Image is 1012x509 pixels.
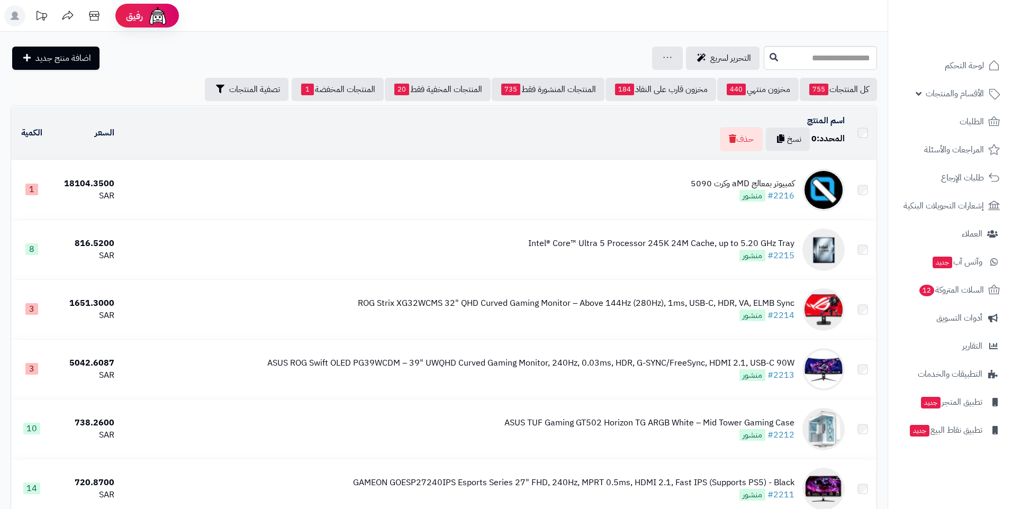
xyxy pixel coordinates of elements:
[739,310,765,321] span: منشور
[894,193,1006,219] a: إشعارات التحويلات البنكية
[910,425,929,437] span: جديد
[894,361,1006,387] a: التطبيقات والخدمات
[25,243,38,255] span: 8
[229,83,280,96] span: تصفية المنتجات
[894,249,1006,275] a: وآتس آبجديد
[25,363,38,375] span: 3
[767,249,794,262] a: #2215
[800,78,877,101] a: كل المنتجات755
[894,333,1006,359] a: التقارير
[767,429,794,441] a: #2212
[894,417,1006,443] a: تطبيق نقاط البيعجديد
[21,126,42,139] a: الكمية
[894,389,1006,415] a: تطبيق المتجرجديد
[492,78,604,101] a: المنتجات المنشورة فقط735
[894,53,1006,78] a: لوحة التحكم
[921,397,941,408] span: جديد
[933,257,952,268] span: جديد
[686,47,760,70] a: التحرير لسريع
[802,288,845,331] img: ROG Strix XG32WCMS 32" QHD Curved Gaming Monitor – Above 144Hz (280Hz), 1ms, USB-C, HDR, VA, ELMB...
[56,489,114,501] div: SAR
[504,417,794,429] div: ASUS TUF Gaming GT502 Horizon TG ARGB White – Mid Tower Gaming Case
[924,142,984,157] span: المراجعات والأسئلة
[932,254,982,269] span: وآتس آب
[301,84,314,95] span: 1
[894,277,1006,303] a: السلات المتروكة12
[56,310,114,322] div: SAR
[802,408,845,450] img: ASUS TUF Gaming GT502 Horizon TG ARGB White – Mid Tower Gaming Case
[811,132,817,145] span: 0
[894,109,1006,134] a: الطلبات
[919,285,934,296] span: 12
[691,178,794,190] div: كمبيوتر بمعالج aMD وكرت 5090
[903,198,984,213] span: إشعارات التحويلات البنكية
[962,226,982,241] span: العملاء
[385,78,491,101] a: المنتجات المخفية فقط20
[28,5,55,29] a: تحديثات المنصة
[292,78,384,101] a: المنتجات المخفضة1
[766,128,810,151] button: نسخ
[894,221,1006,247] a: العملاء
[918,283,984,297] span: السلات المتروكة
[717,78,799,101] a: مخزون منتهي440
[12,47,100,70] a: اضافة منتج جديد
[35,52,91,65] span: اضافة منتج جديد
[56,297,114,310] div: 1651.3000
[739,250,765,261] span: منشور
[727,84,746,95] span: 440
[394,84,409,95] span: 20
[809,84,828,95] span: 755
[894,165,1006,190] a: طلبات الإرجاع
[25,303,38,315] span: 3
[267,357,794,369] div: ASUS ROG Swift OLED PG39WCDM – 39" UWQHD Curved Gaming Monitor, 240Hz, 0.03ms, HDR, G-SYNC/FreeSy...
[56,369,114,381] div: SAR
[894,137,1006,162] a: المراجعات والأسئلة
[23,483,40,494] span: 14
[501,84,520,95] span: 735
[767,309,794,322] a: #2214
[56,477,114,489] div: 720.8700
[940,30,1002,52] img: logo-2.png
[205,78,288,101] button: تصفية المنتجات
[920,395,982,410] span: تطبيق المتجر
[56,178,114,190] div: 18104.3500
[945,58,984,73] span: لوحة التحكم
[767,488,794,501] a: #2211
[528,238,794,250] div: Intel® Core™ Ultra 5 Processor 245K 24M Cache, up to 5.20 GHz Tray
[739,429,765,441] span: منشور
[767,369,794,381] a: #2213
[56,357,114,369] div: 5042.6087
[56,238,114,250] div: 816.5200
[739,190,765,202] span: منشور
[720,127,763,151] button: حذف
[894,305,1006,331] a: أدوات التسويق
[807,114,845,127] a: اسم المنتج
[941,170,984,185] span: طلبات الإرجاع
[962,339,982,353] span: التقارير
[811,133,845,145] div: المحدد:
[802,229,845,271] img: Intel® Core™ Ultra 5 Processor 245K 24M Cache, up to 5.20 GHz Tray
[56,429,114,441] div: SAR
[56,250,114,262] div: SAR
[56,190,114,202] div: SAR
[615,84,634,95] span: 184
[802,348,845,390] img: ASUS ROG Swift OLED PG39WCDM – 39" UWQHD Curved Gaming Monitor, 240Hz, 0.03ms, HDR, G-SYNC/FreeSy...
[802,169,845,211] img: كمبيوتر بمعالج aMD وكرت 5090
[25,184,38,195] span: 1
[767,189,794,202] a: #2216
[960,114,984,129] span: الطلبات
[739,489,765,501] span: منشور
[358,297,794,310] div: ROG Strix XG32WCMS 32" QHD Curved Gaming Monitor – Above 144Hz (280Hz), 1ms, USB-C, HDR, VA, ELMB...
[147,5,168,26] img: ai-face.png
[710,52,751,65] span: التحرير لسريع
[353,477,794,489] div: GAMEON GOESP27240IPS Esports Series 27" FHD, 240Hz, MPRT 0.5ms, HDMI 2.1, Fast IPS (Supports PS5)...
[56,417,114,429] div: 738.2600
[606,78,716,101] a: مخزون قارب على النفاذ184
[126,10,143,22] span: رفيق
[739,369,765,381] span: منشور
[95,126,114,139] a: السعر
[918,367,982,381] span: التطبيقات والخدمات
[926,86,984,101] span: الأقسام والمنتجات
[936,311,982,325] span: أدوات التسويق
[909,423,982,438] span: تطبيق نقاط البيع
